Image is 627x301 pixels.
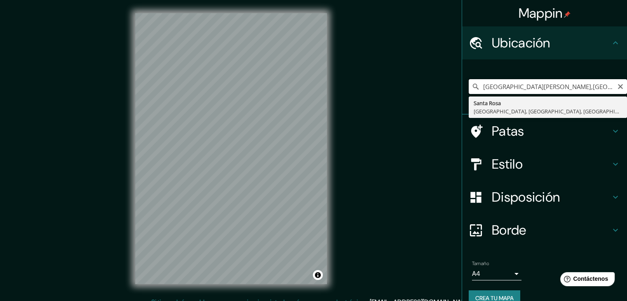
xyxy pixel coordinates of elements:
[564,11,571,18] img: pin-icon.png
[492,155,523,173] font: Estilo
[492,34,550,52] font: Ubicación
[474,99,501,107] font: Santa Rosa
[462,148,627,181] div: Estilo
[472,267,521,280] div: A4
[462,181,627,214] div: Disposición
[462,26,627,59] div: Ubicación
[462,115,627,148] div: Patas
[472,260,489,267] font: Tamaño
[469,79,627,94] input: Elige tu ciudad o zona
[519,5,563,22] font: Mappin
[313,270,323,280] button: Activar o desactivar atribución
[135,13,327,284] canvas: Mapa
[472,269,480,278] font: A4
[617,82,624,90] button: Claro
[554,269,618,292] iframe: Lanzador de widgets de ayuda
[492,122,524,140] font: Patas
[492,188,560,206] font: Disposición
[462,214,627,247] div: Borde
[492,221,526,239] font: Borde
